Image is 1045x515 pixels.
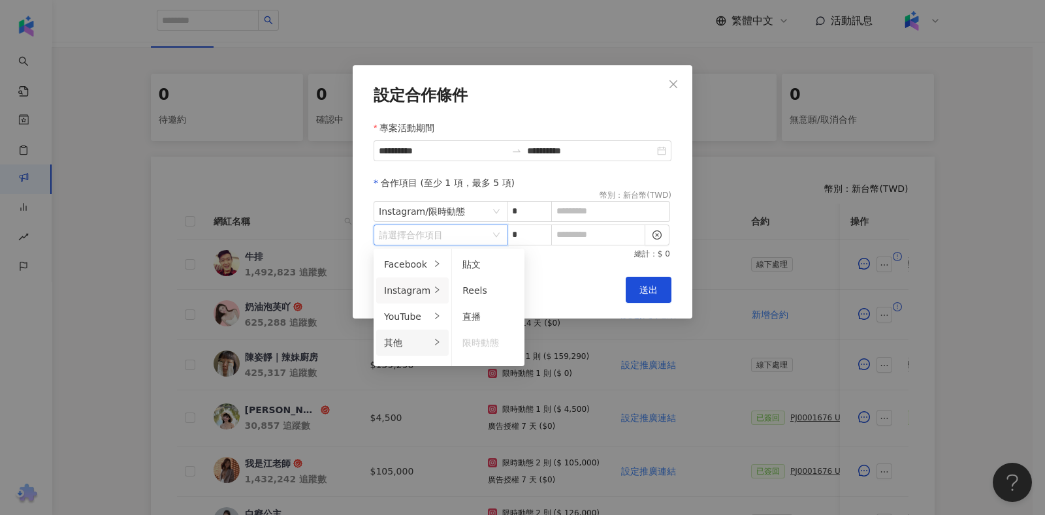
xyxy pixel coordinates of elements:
input: 專案活動期間 [379,144,506,158]
span: Instagram / [379,202,502,221]
button: 送出 [626,277,671,303]
span: 直播 [462,311,481,322]
span: right [433,338,441,346]
span: 限時動態 [462,337,499,348]
li: Facebook [376,251,449,277]
span: 總計：$ [634,249,663,260]
div: 幣別 ： 新台幣 ( TWD ) [600,190,671,201]
span: close [668,79,679,89]
div: 設定合作條件 [374,86,671,104]
span: right [433,286,441,294]
div: Instagram [384,283,430,298]
li: 其他 [376,330,449,356]
span: 送出 [639,285,658,295]
li: YouTube [376,304,449,330]
span: close-circle [652,230,662,240]
div: YouTube [384,309,430,324]
span: Reels [462,285,487,296]
span: 限時動態 [428,206,465,217]
div: 合作項目 (至少 1 項，最多 5 項) [374,176,671,190]
label: 專案活動期間 [374,121,444,135]
span: right [433,312,441,320]
span: to [511,146,522,156]
span: 0 [665,249,670,258]
li: Instagram [376,277,449,304]
div: 其他 [384,336,430,350]
div: Facebook [384,257,430,272]
span: right [433,260,441,268]
button: Close [660,71,686,97]
span: swap-right [511,146,522,156]
span: 貼文 [462,259,481,270]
